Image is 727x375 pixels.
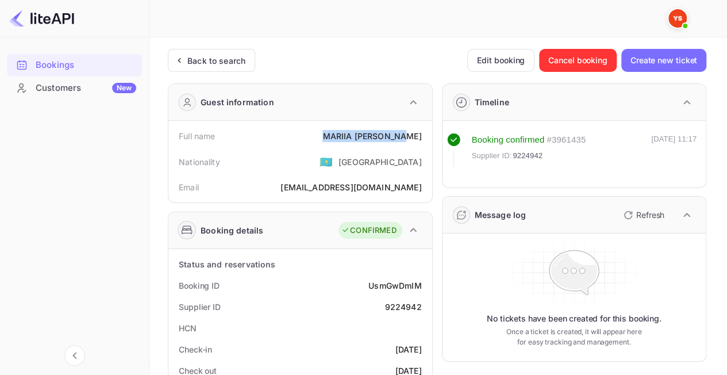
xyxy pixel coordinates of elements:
div: Full name [179,130,215,142]
div: [GEOGRAPHIC_DATA] [339,156,422,168]
div: Nationality [179,156,220,168]
div: [EMAIL_ADDRESS][DOMAIN_NAME] [280,181,421,193]
button: Cancel booking [539,49,617,72]
button: Collapse navigation [64,345,85,366]
div: Customers [36,82,136,95]
div: UsmGwDmIM [368,280,421,292]
div: Check-in [179,343,212,355]
div: Booking details [201,224,263,236]
button: Create new ticket [621,49,706,72]
div: Bookings [36,59,136,72]
p: Refresh [636,209,664,221]
span: 9224942 [513,150,543,162]
img: LiteAPI logo [9,9,74,28]
div: 9224942 [384,301,421,313]
div: Status and reservations [179,258,275,270]
span: United States [320,151,333,172]
div: Bookings [7,54,142,76]
span: Supplier ID: [472,150,512,162]
div: [DATE] 11:17 [651,133,697,167]
button: Edit booking [467,49,534,72]
div: Message log [475,209,526,221]
a: CustomersNew [7,77,142,98]
div: MARIIA [PERSON_NAME] [322,130,421,142]
div: CONFIRMED [341,225,396,236]
div: Timeline [475,96,509,108]
a: Bookings [7,54,142,75]
div: Back to search [187,55,245,67]
div: New [112,83,136,93]
div: Email [179,181,199,193]
div: HCN [179,322,197,334]
div: Supplier ID [179,301,221,313]
div: Guest information [201,96,274,108]
img: Yandex Support [668,9,687,28]
div: Booking ID [179,280,220,292]
button: Refresh [617,206,669,224]
div: [DATE] [395,343,422,355]
div: Booking confirmed [472,133,545,147]
p: No tickets have been created for this booking. [487,313,661,324]
div: # 3961435 [547,133,586,147]
div: CustomersNew [7,77,142,100]
p: Once a ticket is created, it will appear here for easy tracking and management. [504,327,644,347]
